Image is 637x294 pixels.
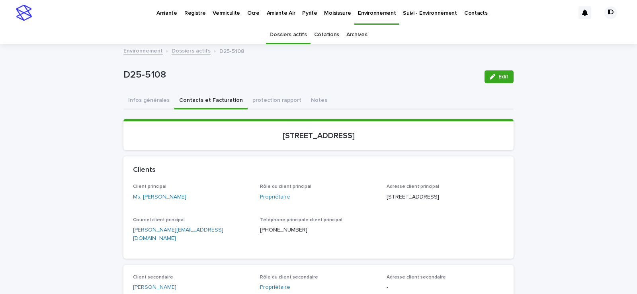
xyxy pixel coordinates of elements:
a: Ms. [PERSON_NAME] [133,193,186,201]
span: Téléphone principale client principal [260,218,342,222]
p: - [387,283,504,292]
h2: Clients [133,166,156,175]
div: ID [604,6,617,19]
button: protection rapport [248,93,306,109]
a: Archives [346,25,367,44]
p: [STREET_ADDRESS] [387,193,504,201]
a: Cotations [314,25,339,44]
span: Client principal [133,184,166,189]
p: D25-5108 [219,46,244,55]
p: [STREET_ADDRESS] [133,131,504,140]
span: Rôle du client principal [260,184,311,189]
a: Dossiers actifs [270,25,307,44]
span: Adresse client principal [387,184,439,189]
a: Environnement [123,46,163,55]
p: [PHONE_NUMBER] [260,226,377,234]
a: [PERSON_NAME][EMAIL_ADDRESS][DOMAIN_NAME] [133,227,223,241]
img: stacker-logo-s-only.png [16,5,32,21]
p: D25-5108 [123,69,478,81]
a: [PERSON_NAME] [133,283,176,292]
button: Notes [306,93,332,109]
span: Adresse client secondaire [387,275,446,280]
a: Propriétaire [260,193,290,201]
span: Edit [498,74,508,80]
span: Rôle du client secondaire [260,275,318,280]
a: Propriétaire [260,283,290,292]
span: Client secondaire [133,275,173,280]
button: Infos générales [123,93,174,109]
span: Courriel client principal [133,218,185,222]
button: Edit [485,70,514,83]
button: Contacts et Facturation [174,93,248,109]
a: Dossiers actifs [172,46,211,55]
